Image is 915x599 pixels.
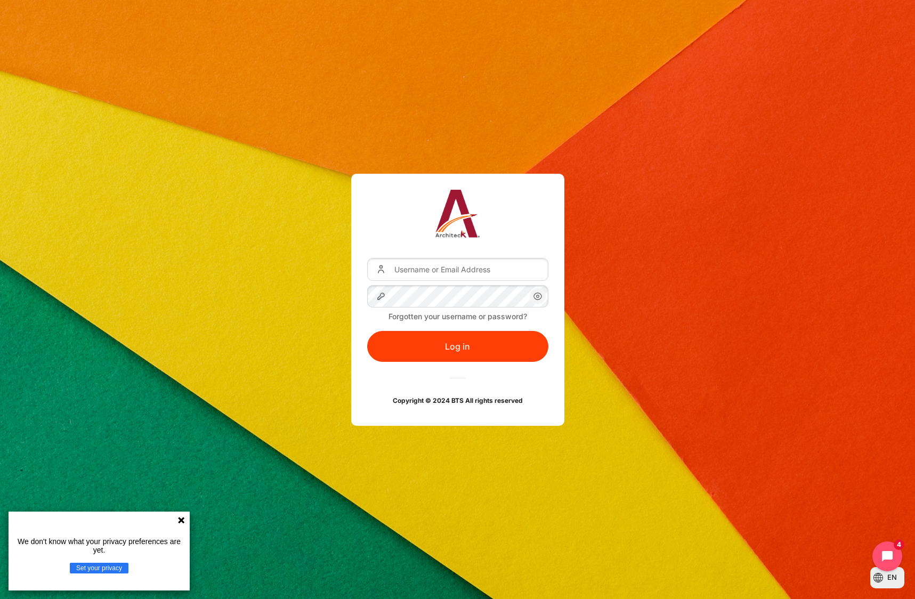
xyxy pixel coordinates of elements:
[70,563,128,573] button: Set your privacy
[388,312,527,321] a: Forgotten your username or password?
[367,331,548,362] button: Log in
[887,572,897,583] span: en
[367,258,548,280] input: Username or Email Address
[13,537,185,554] p: We don't know what your privacy preferences are yet.
[870,567,904,588] button: Languages
[435,190,480,242] a: Architeck
[393,396,523,404] strong: Copyright © 2024 BTS All rights reserved
[435,190,480,238] img: Architeck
